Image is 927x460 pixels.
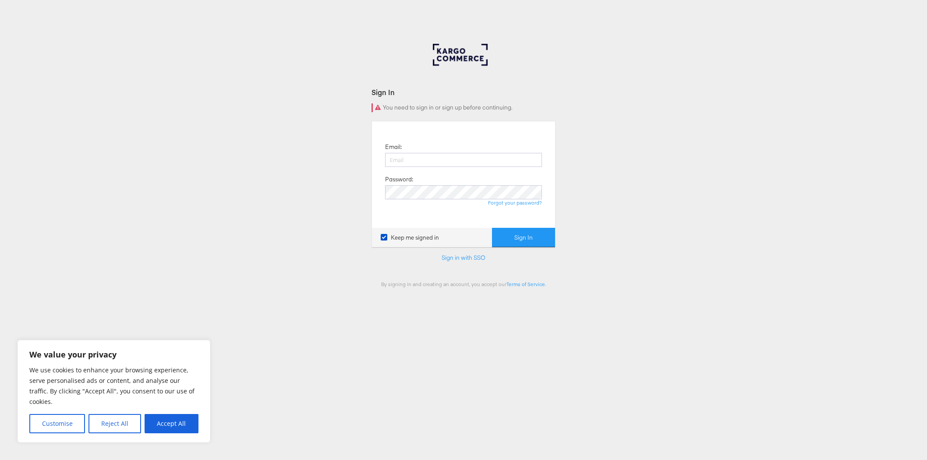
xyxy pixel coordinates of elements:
[88,414,141,433] button: Reject All
[29,349,198,360] p: We value your privacy
[442,254,485,262] a: Sign in with SSO
[29,365,198,407] p: We use cookies to enhance your browsing experience, serve personalised ads or content, and analys...
[29,414,85,433] button: Customise
[488,199,542,206] a: Forgot your password?
[385,143,402,151] label: Email:
[381,234,439,242] label: Keep me signed in
[506,281,545,287] a: Terms of Service
[385,153,542,167] input: Email
[372,87,555,97] div: Sign In
[385,175,413,184] label: Password:
[145,414,198,433] button: Accept All
[372,281,555,287] div: By signing in and creating an account, you accept our .
[18,340,210,442] div: We value your privacy
[492,228,555,248] button: Sign In
[372,103,555,112] div: You need to sign in or sign up before continuing.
